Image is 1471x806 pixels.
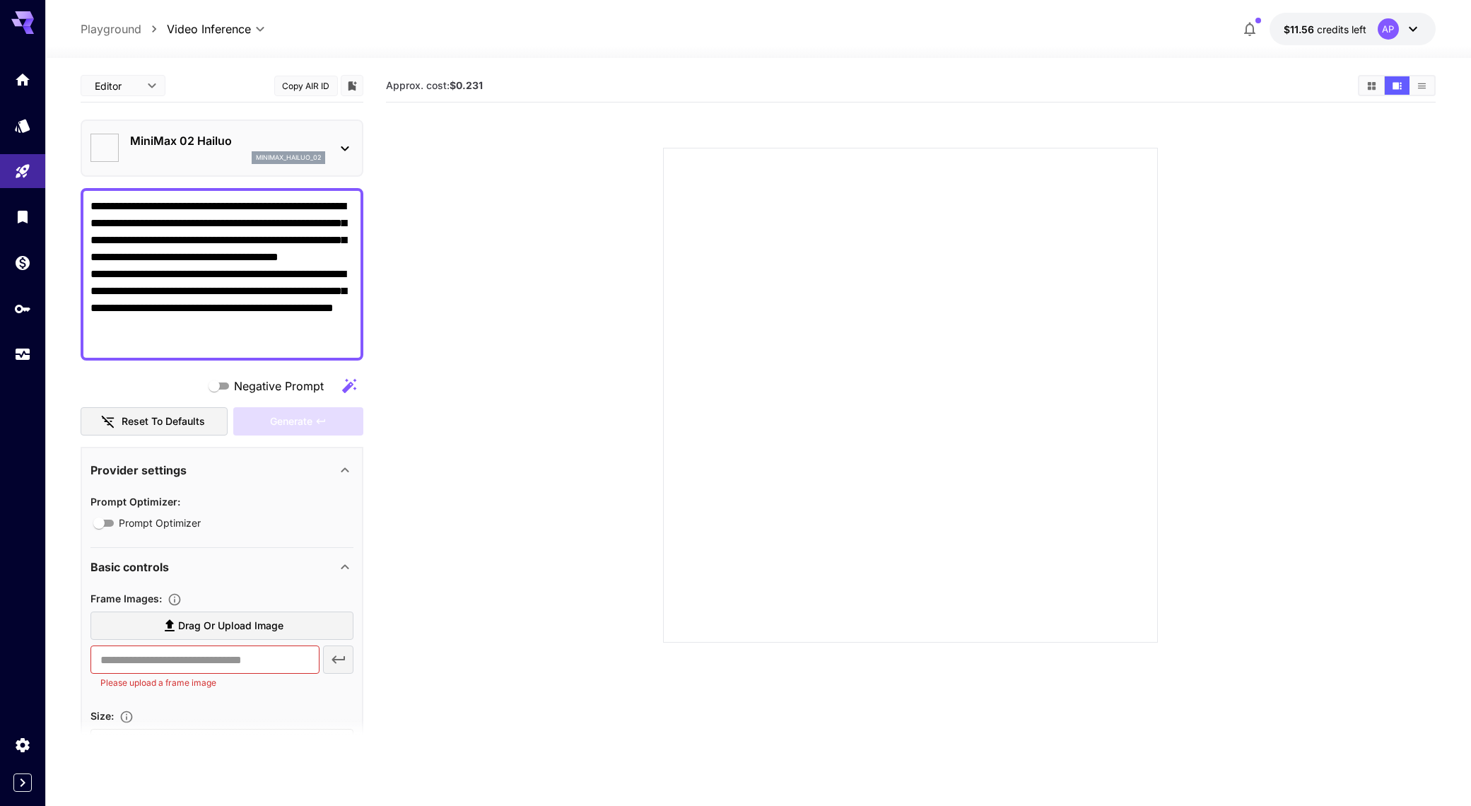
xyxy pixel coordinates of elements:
[90,550,353,584] div: Basic controls
[90,462,187,479] p: Provider settings
[1317,23,1366,35] span: credits left
[114,710,139,724] button: Adjust the dimensions of the generated image by specifying its width and height in pixels, or sel...
[256,153,321,163] p: minimax_hailuo_02
[234,378,324,395] span: Negative Prompt
[178,617,283,635] span: Drag or upload image
[14,117,31,134] div: Models
[274,76,338,96] button: Copy AIR ID
[1284,22,1366,37] div: $11.56022
[100,676,309,690] p: Please upload a frame image
[386,79,483,91] span: Approx. cost:
[162,592,187,607] button: Upload frame images.
[14,163,31,180] div: Playground
[90,592,162,604] span: Frame Images :
[14,71,31,88] div: Home
[90,453,353,487] div: Provider settings
[81,407,228,436] button: Reset to defaults
[346,77,358,94] button: Add to library
[14,736,31,754] div: Settings
[167,21,251,37] span: Video Inference
[90,612,353,641] label: Drag or upload image
[119,515,201,530] span: Prompt Optimizer
[81,21,167,37] nav: breadcrumb
[233,407,363,436] div: Please upload a frame image and fill the prompt
[1270,13,1436,45] button: $11.56022AP
[1358,75,1436,96] div: Show media in grid viewShow media in video viewShow media in list view
[14,254,31,271] div: Wallet
[90,559,169,576] p: Basic controls
[95,78,139,93] span: Editor
[130,132,325,149] p: MiniMax 02 Hailuo
[1359,76,1384,95] button: Show media in grid view
[90,710,114,722] span: Size :
[1378,18,1399,40] div: AP
[90,496,180,508] span: Prompt Optimizer :
[14,208,31,226] div: Library
[90,127,353,170] div: MiniMax 02 Hailuominimax_hailuo_02
[1385,76,1410,95] button: Show media in video view
[14,300,31,317] div: API Keys
[13,773,32,792] button: Expand sidebar
[1410,76,1434,95] button: Show media in list view
[1284,23,1317,35] span: $11.56
[81,21,141,37] a: Playground
[14,346,31,363] div: Usage
[450,79,483,91] b: $0.231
